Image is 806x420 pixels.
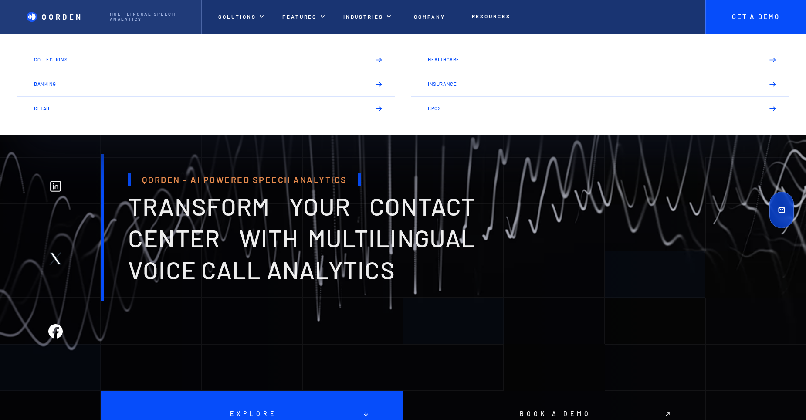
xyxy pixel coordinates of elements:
p: features [282,14,317,20]
p: Qorden [42,12,83,21]
img: Facebook [48,324,63,339]
a: Insurance [411,72,789,97]
p: Book a demo [517,410,591,418]
p: Healthcare [428,57,757,62]
a: Banking [17,72,395,97]
p: Collections [34,57,363,62]
a: Healthcare [411,48,789,72]
p: Solutions [218,14,256,20]
p: BPOs [428,106,757,111]
a: Collections [17,48,395,72]
img: Linkedin [48,179,63,193]
img: Twitter [48,251,63,266]
p: Security [428,131,632,136]
p: Get A Demo [723,13,789,21]
h1: Qorden - AI Powered Speech Analytics [128,173,361,186]
p: Customizable Configuration [159,131,363,136]
p: Banking [34,81,363,87]
p: Multilingual Speech analytics [110,12,192,22]
p: Insurance [428,81,757,87]
p: INDUSTRIES [343,14,383,20]
a: Security [411,121,664,146]
a: Customizable Configuration [142,121,395,146]
span: transform your contact center with multilingual voice Call analytics [128,191,475,284]
p: Explore [227,410,277,418]
p: Company [414,14,445,20]
p: Resources [472,13,511,19]
a: BPOs [411,97,789,121]
p: Retail [34,106,363,111]
a: Retail [17,97,395,121]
